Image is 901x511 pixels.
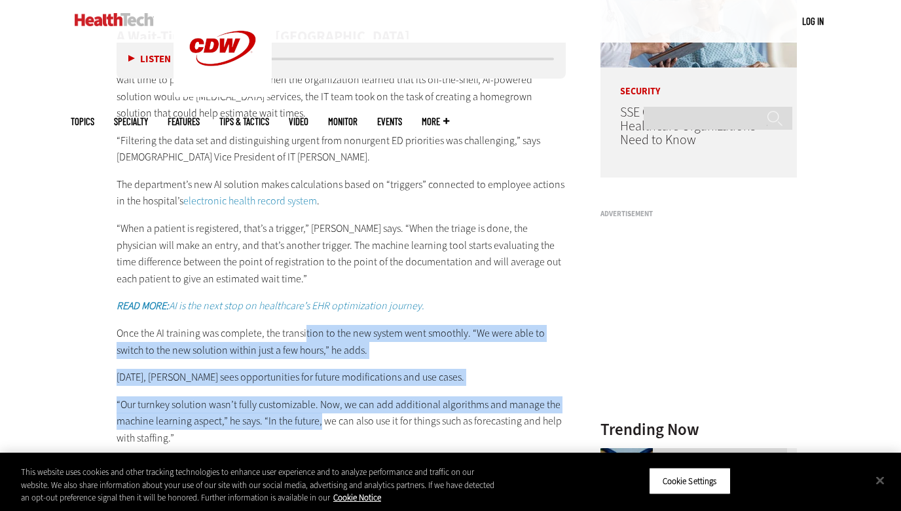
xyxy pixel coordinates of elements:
[866,466,894,495] button: Close
[117,299,424,312] a: READ MORE:AI is the next stop on healthcare’s EHR optimization journey.
[600,448,653,501] img: abstract image of woman with pixelated face
[117,369,566,386] p: [DATE], [PERSON_NAME] sees opportunities for future modifications and use cases.
[289,117,308,126] a: Video
[802,14,824,28] div: User menu
[802,15,824,27] a: Log in
[117,299,424,312] em: AI is the next stop on healthcare’s EHR optimization journey.
[117,325,566,358] p: Once the AI training was complete, the transition to the new system went smoothly. “We were able ...
[114,117,148,126] span: Specialty
[620,104,756,149] a: SSE Capabilities: What Healthcare Organizations Need to Know
[75,13,154,26] img: Home
[117,396,566,447] p: “Our turnkey solution wasn’t fully customizable. Now, we can add additional algorithms and manage...
[422,117,449,126] span: More
[168,117,200,126] a: Features
[71,117,94,126] span: Topics
[600,210,797,218] h3: Advertisement
[117,176,566,210] p: The department’s new AI solution makes calculations based on “triggers” connected to employee act...
[649,467,731,495] button: Cookie Settings
[183,194,317,208] a: electronic health record system
[21,466,496,504] div: This website uses cookies and other tracking technologies to enhance user experience and to analy...
[333,492,381,503] a: More information about your privacy
[328,117,358,126] a: MonITor
[219,117,269,126] a: Tips & Tactics
[377,117,402,126] a: Events
[117,132,566,166] p: “Filtering the data set and distinguishing urgent from nonurgent ED priorities was challenging,” ...
[117,220,566,287] p: “When a patient is registered, that’s a trigger,” [PERSON_NAME] says. “When the triage is done, t...
[600,223,797,387] iframe: advertisement
[600,448,659,459] a: abstract image of woman with pixelated face
[174,86,272,100] a: CDW
[600,421,797,438] h3: Trending Now
[117,299,169,312] strong: READ MORE:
